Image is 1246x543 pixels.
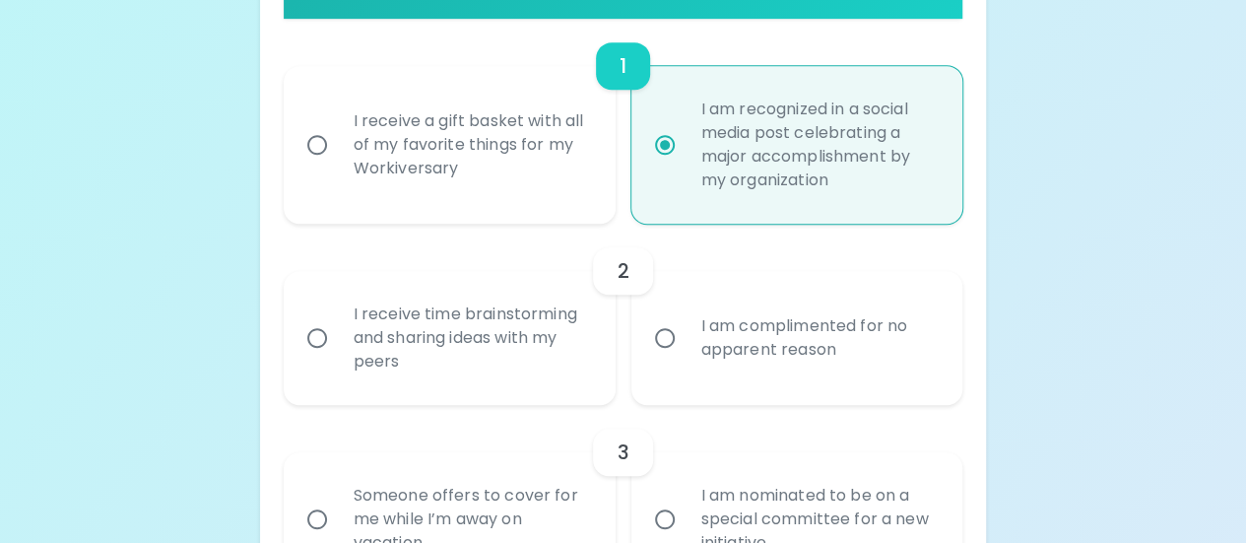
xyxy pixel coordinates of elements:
h6: 2 [617,255,628,287]
div: choice-group-check [284,19,963,224]
h6: 3 [617,437,628,468]
h6: 1 [620,50,626,82]
div: I receive time brainstorming and sharing ideas with my peers [338,279,605,397]
div: I am complimented for no apparent reason [686,291,952,385]
div: I receive a gift basket with all of my favorite things for my Workiversary [338,86,605,204]
div: I am recognized in a social media post celebrating a major accomplishment by my organization [686,74,952,216]
div: choice-group-check [284,224,963,405]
